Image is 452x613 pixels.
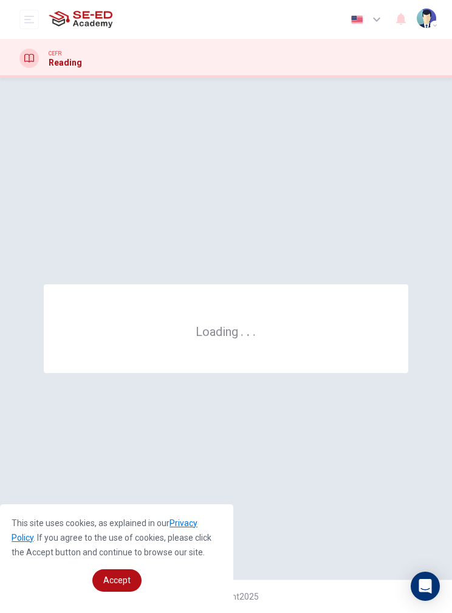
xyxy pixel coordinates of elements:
[246,320,250,340] h6: .
[411,572,440,601] div: Open Intercom Messenger
[92,569,142,592] a: dismiss cookie message
[252,320,256,340] h6: .
[240,320,244,340] h6: .
[49,7,112,32] img: SE-ED Academy logo
[12,518,197,543] a: Privacy Policy
[12,518,211,557] span: This site uses cookies, as explained in our . If you agree to the use of cookies, please click th...
[417,9,436,28] img: Profile picture
[19,10,39,29] button: open mobile menu
[49,49,61,58] span: CEFR
[196,323,256,339] h6: Loading
[103,575,131,585] span: Accept
[49,58,82,67] h1: Reading
[349,15,365,24] img: en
